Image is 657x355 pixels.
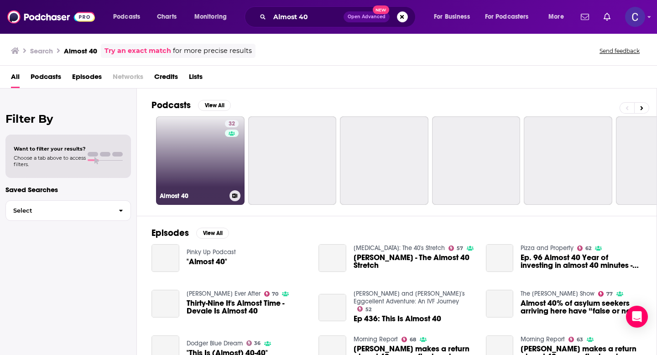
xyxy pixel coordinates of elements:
a: Thirty-Nine It's Almost Time - Devale Is Almost 40 [187,299,308,315]
button: open menu [188,10,239,24]
button: open menu [428,10,481,24]
a: Matt and Doree's Eggcellent Adventure: An IVF Journey [354,290,465,305]
a: Charts [151,10,182,24]
button: View All [196,228,229,239]
span: Logged in as publicityxxtina [625,7,645,27]
span: New [373,5,389,14]
a: 32 [225,120,239,127]
a: 32Almost 40 [156,116,245,205]
span: 63 [577,338,583,342]
button: Send feedback [597,47,642,55]
button: open menu [107,10,152,24]
a: 52 [357,306,371,312]
a: 68 [401,337,416,342]
span: Choose a tab above to access filters. [14,155,86,167]
a: Stretch Marks: The 40's Stretch [354,244,445,252]
span: 52 [365,308,371,312]
h2: Episodes [151,227,189,239]
a: Pinky Up Podcast [187,248,236,256]
a: 70 [264,291,279,297]
a: 36 [246,340,261,346]
button: Select [5,200,131,221]
div: Open Intercom Messenger [626,306,648,328]
a: Ellis Ever After [187,290,261,298]
span: More [548,10,564,23]
button: open menu [479,10,542,24]
span: 68 [410,338,416,342]
a: Morning Report [521,335,565,343]
a: All [11,69,20,88]
a: Almost 40% of asylum seekers arriving here have “false or no documentation [486,290,514,318]
a: EpisodesView All [151,227,229,239]
a: Ep 436: This Is Almost 40 [354,315,441,323]
input: Search podcasts, credits, & more... [270,10,344,24]
a: 77 [598,291,613,297]
span: Charts [157,10,177,23]
h3: Almost 40 [64,47,97,55]
img: User Profile [625,7,645,27]
a: PodcastsView All [151,99,231,111]
span: 32 [229,120,235,129]
a: Show notifications dropdown [577,9,593,25]
button: View All [198,100,231,111]
a: The Pat Kenny Show [521,290,594,298]
span: 62 [585,246,591,251]
a: Podcasts [31,69,61,88]
a: Episodes [72,69,102,88]
h2: Podcasts [151,99,191,111]
a: "Almost 40" [187,258,227,266]
span: 70 [272,292,278,296]
img: Podchaser - Follow, Share and Rate Podcasts [7,8,95,26]
button: open menu [542,10,575,24]
a: Simone Scribes - The Almost 40 Stretch [354,254,475,269]
span: For Podcasters [485,10,529,23]
a: Ep 436: This Is Almost 40 [318,294,346,322]
a: 57 [448,245,463,251]
span: Podcasts [113,10,140,23]
p: Saved Searches [5,185,131,194]
a: Ep. 96 Almost 40 Year of investing in almost 40 minutes - With Sam Smith Anonymous [521,254,642,269]
a: Simone Scribes - The Almost 40 Stretch [318,244,346,272]
a: Thirty-Nine It's Almost Time - Devale Is Almost 40 [151,290,179,318]
h3: Almost 40 [160,192,226,200]
a: Show notifications dropdown [600,9,614,25]
a: Morning Report [354,335,398,343]
a: Almost 40% of asylum seekers arriving here have “false or no documentation [521,299,642,315]
h3: Search [30,47,53,55]
a: Dodger Blue Dream [187,339,243,347]
span: 77 [606,292,613,296]
a: Credits [154,69,178,88]
h2: Filter By [5,112,131,125]
span: For Business [434,10,470,23]
span: 57 [457,246,463,251]
a: Ep. 96 Almost 40 Year of investing in almost 40 minutes - With Sam Smith Anonymous [486,244,514,272]
a: 63 [568,337,583,342]
span: Networks [113,69,143,88]
a: Pizza and Property [521,244,574,252]
a: Lists [189,69,203,88]
span: Monitoring [194,10,227,23]
span: 36 [254,341,261,345]
span: Want to filter your results? [14,146,86,152]
button: Open AdvancedNew [344,11,390,22]
span: Open Advanced [348,15,386,19]
a: Try an exact match [104,46,171,56]
a: "Almost 40" [151,244,179,272]
span: [PERSON_NAME] - The Almost 40 Stretch [354,254,475,269]
span: Ep. 96 Almost 40 Year of investing in almost 40 minutes - With [PERSON_NAME] Anonymous [521,254,642,269]
span: for more precise results [173,46,252,56]
span: Select [6,208,111,214]
div: Search podcasts, credits, & more... [253,6,424,27]
a: 62 [577,245,591,251]
button: Show profile menu [625,7,645,27]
